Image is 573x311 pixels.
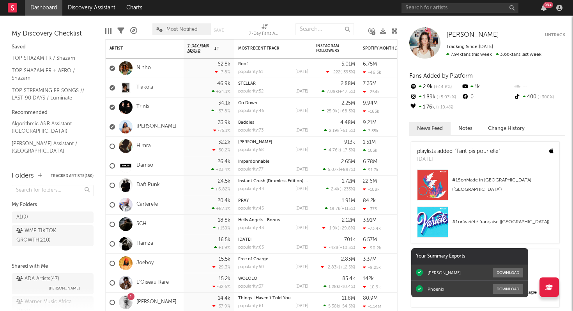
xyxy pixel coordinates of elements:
[493,268,523,277] button: Download
[238,82,308,86] div: STELLAR
[12,86,86,102] a: TOP STREAMING FR SONGS // LAST 90 DAYS / Luminate
[513,92,565,102] div: 400
[452,217,554,227] div: # 1 on Variété française ([GEOGRAPHIC_DATA])
[51,174,94,178] button: Tracked Artists(150)
[12,185,94,196] input: Search for folders...
[341,207,354,211] span: +115 %
[238,265,264,269] div: popularity: 50
[238,304,264,308] div: popularity: 61
[363,128,378,133] div: 7.35k
[12,273,94,294] a: ADA Artists(47)[PERSON_NAME]
[238,277,257,281] a: WOLOLO
[295,284,308,289] div: [DATE]
[363,265,381,270] div: -9.25k
[295,23,354,35] input: Search...
[363,81,377,86] div: 7.35M
[363,62,377,67] div: 6.75M
[12,200,94,210] div: My Folders
[238,128,264,133] div: popularity: 73
[340,304,354,309] span: -54.5 %
[136,182,160,188] a: Daft Punk
[136,240,153,247] a: Hamza
[451,122,480,135] button: Notes
[238,206,264,211] div: popularity: 45
[136,279,169,286] a: L'Oiseau Rare
[218,140,230,145] div: 32.2k
[342,276,355,281] div: 85.4k
[136,123,177,130] a: [PERSON_NAME]
[12,29,94,39] div: My Discovery Checklist
[295,245,308,250] div: [DATE]
[341,101,355,106] div: 2.25M
[363,187,380,192] div: -108k
[12,43,94,52] div: Saved
[446,31,499,39] a: [PERSON_NAME]
[435,95,456,100] span: +5.07k %
[363,276,374,281] div: 142k
[238,238,308,242] div: YESTERDAY
[136,143,151,149] a: Himra
[136,299,177,306] a: [PERSON_NAME]
[341,257,355,262] div: 2.83M
[211,167,230,172] div: +23.4 %
[238,101,257,105] a: Go Down
[238,245,264,250] div: popularity: 63
[136,162,153,169] a: Damso
[295,187,308,191] div: [DATE]
[341,70,354,75] span: -393 %
[446,52,492,57] span: 7.94k fans this week
[316,44,343,53] div: Instagram Followers
[339,226,354,231] span: +29.8 %
[545,31,565,39] button: Untrack
[295,109,308,113] div: [DATE]
[455,149,500,154] a: "Tant pis pour elle"
[16,226,71,245] div: WMF TIKTOK GROWTH ( 210 )
[363,206,377,211] div: -375
[363,179,377,184] div: 22.6M
[238,109,264,113] div: popularity: 46
[344,140,355,145] div: 913k
[341,81,355,86] div: 2.88M
[324,245,355,250] div: ( )
[238,89,264,94] div: popularity: 52
[238,140,308,144] div: LIL WAYNE
[327,109,338,114] span: 25.9k
[363,120,377,125] div: 9.21M
[331,187,340,192] span: 2.4k
[339,109,354,114] span: +68.3 %
[295,226,308,230] div: [DATE]
[363,89,380,94] div: -254k
[219,276,230,281] div: 15.2k
[323,167,355,172] div: ( )
[218,179,230,184] div: 24.5k
[340,285,354,289] span: -10.4 %
[411,169,559,206] a: #15onMade in [GEOGRAPHIC_DATA] ([GEOGRAPHIC_DATA])
[130,20,137,42] div: A&R Pipeline
[238,257,268,261] a: Free of Charge
[212,265,230,270] div: -29.3 %
[341,62,355,67] div: 5.01M
[217,81,230,86] div: 46.9k
[428,286,444,292] div: Phoenix
[218,237,230,242] div: 16.5k
[218,120,230,125] div: 33.9k
[238,257,308,261] div: Free of Charge
[238,167,264,172] div: popularity: 77
[401,3,518,13] input: Search for artists
[295,304,308,308] div: [DATE]
[409,92,461,102] div: 1.89k
[136,201,158,208] a: Carterefe
[212,304,230,309] div: -37.9 %
[238,179,308,183] div: Instant Crush (Drumless Edition) (feat. Julian Casablancas)
[218,159,230,164] div: 26.4k
[12,54,86,62] a: TOP SHAZAM FR / Shazam
[295,265,308,269] div: [DATE]
[16,274,59,284] div: ADA Artists ( 47 )
[363,257,377,262] div: 3.37M
[12,119,86,135] a: Algorithmic A&R Assistant ([GEOGRAPHIC_DATA])
[363,245,381,251] div: -90.2k
[218,296,230,301] div: 14.4k
[409,102,461,112] div: 1.76k
[493,284,523,294] button: Download
[417,148,500,156] div: playlists added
